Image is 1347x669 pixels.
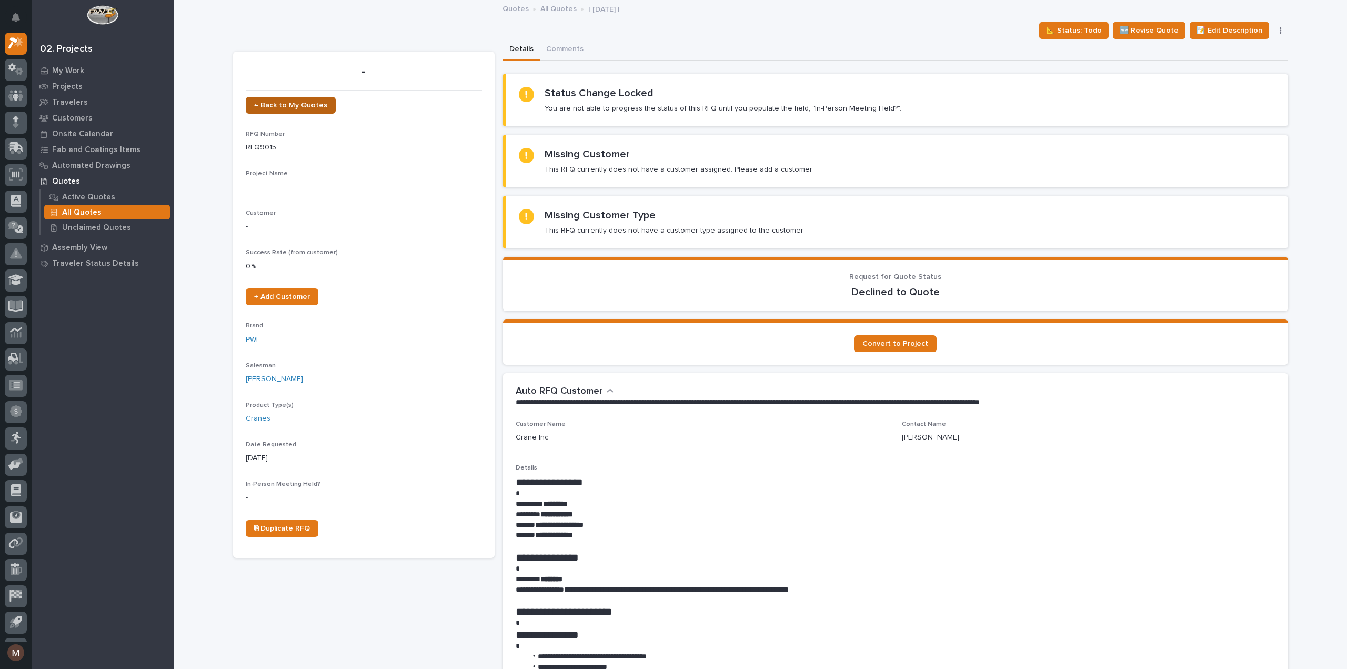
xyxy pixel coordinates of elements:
[540,2,577,14] a: All Quotes
[1190,22,1269,39] button: 📝 Edit Description
[545,165,812,174] p: This RFQ currently does not have a customer assigned. Please add a customer
[246,171,288,177] span: Project Name
[32,94,174,110] a: Travelers
[545,148,630,161] h2: Missing Customer
[40,44,93,55] div: 02. Projects
[862,340,928,347] span: Convert to Project
[32,110,174,126] a: Customers
[246,210,276,216] span: Customer
[246,520,318,537] a: ⎘ Duplicate RFQ
[41,189,174,204] a: Active Quotes
[246,288,318,305] a: + Add Customer
[41,220,174,235] a: Unclaimed Quotes
[52,161,130,171] p: Automated Drawings
[5,642,27,664] button: users-avatar
[62,208,102,217] p: All Quotes
[246,221,482,232] p: -
[849,273,941,281] span: Request for Quote Status
[246,182,482,193] p: -
[902,432,959,443] p: [PERSON_NAME]
[52,98,88,107] p: Travelers
[62,223,131,233] p: Unclaimed Quotes
[87,5,118,25] img: Workspace Logo
[516,421,566,427] span: Customer Name
[1120,24,1179,37] span: 🆕 Revise Quote
[32,126,174,142] a: Onsite Calendar
[246,261,482,272] p: 0 %
[5,6,27,28] button: Notifications
[52,114,93,123] p: Customers
[1039,22,1109,39] button: 📐 Status: Todo
[32,78,174,94] a: Projects
[41,205,174,219] a: All Quotes
[246,363,276,369] span: Salesman
[32,239,174,255] a: Assembly View
[32,255,174,271] a: Traveler Status Details
[52,66,84,76] p: My Work
[246,374,303,385] a: [PERSON_NAME]
[545,104,901,113] p: You are not able to progress the status of this RFQ until you populate the field, "In-Person Meet...
[854,335,937,352] a: Convert to Project
[62,193,115,202] p: Active Quotes
[254,102,327,109] span: ← Back to My Quotes
[246,64,482,79] p: -
[246,334,258,345] a: PWI
[545,226,803,235] p: This RFQ currently does not have a customer type assigned to the customer
[502,2,529,14] a: Quotes
[32,63,174,78] a: My Work
[246,402,294,408] span: Product Type(s)
[52,243,107,253] p: Assembly View
[32,157,174,173] a: Automated Drawings
[254,293,310,301] span: + Add Customer
[246,142,482,153] p: RFQ9015
[902,421,946,427] span: Contact Name
[246,413,270,424] a: Cranes
[52,129,113,139] p: Onsite Calendar
[32,173,174,189] a: Quotes
[246,453,482,464] p: [DATE]
[246,442,296,448] span: Date Requested
[588,3,620,14] p: | [DATE] |
[516,432,548,443] p: Crane Inc
[13,13,27,29] div: Notifications
[246,249,338,256] span: Success Rate (from customer)
[545,209,656,222] h2: Missing Customer Type
[503,39,540,61] button: Details
[516,286,1275,298] p: Declined to Quote
[1046,24,1102,37] span: 📐 Status: Todo
[52,145,140,155] p: Fab and Coatings Items
[516,465,537,471] span: Details
[246,97,336,114] a: ← Back to My Quotes
[52,82,83,92] p: Projects
[1197,24,1262,37] span: 📝 Edit Description
[516,386,602,397] h2: Auto RFQ Customer
[52,259,139,268] p: Traveler Status Details
[254,525,310,532] span: ⎘ Duplicate RFQ
[32,142,174,157] a: Fab and Coatings Items
[246,323,263,329] span: Brand
[545,87,654,99] h2: Status Change Locked
[540,39,590,61] button: Comments
[516,386,614,397] button: Auto RFQ Customer
[1113,22,1185,39] button: 🆕 Revise Quote
[246,131,285,137] span: RFQ Number
[246,481,320,487] span: In-Person Meeting Held?
[246,492,482,503] p: -
[52,177,80,186] p: Quotes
